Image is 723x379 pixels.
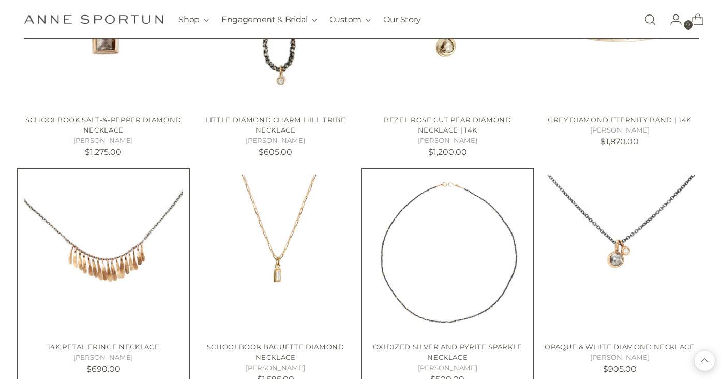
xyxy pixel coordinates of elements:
[24,14,163,24] a: Anne Sportun Fine Jewellery
[178,8,209,31] button: Shop
[25,115,182,134] a: Schoolbook Salt-&-Pepper Diamond Necklace
[205,115,345,134] a: Little Diamond Charm Hill Tribe Necklace
[368,136,528,146] h5: [PERSON_NAME]
[329,8,371,31] button: Custom
[24,175,183,334] a: 14k Petal Fringe Necklace
[684,20,693,30] span: 0
[540,125,699,136] h5: [PERSON_NAME]
[368,363,528,373] h5: [PERSON_NAME]
[196,363,355,373] h5: [PERSON_NAME]
[259,147,292,157] span: $605.00
[540,353,699,363] h5: [PERSON_NAME]
[48,343,159,351] a: 14k Petal Fringe Necklace
[545,343,694,351] a: Opaque & White Diamond Necklace
[428,147,467,157] span: $1,200.00
[221,8,317,31] button: Engagement & Bridal
[196,175,355,334] a: Schoolbook Baguette Diamond Necklace
[548,115,691,124] a: Grey Diamond Eternity Band | 14k
[540,175,699,334] a: Opaque & White Diamond Necklace
[196,136,355,146] h5: [PERSON_NAME]
[85,147,122,157] span: $1,275.00
[86,364,120,374] span: $690.00
[373,343,522,361] a: Oxidized Silver and Pyrite Sparkle Necklace
[600,137,639,147] span: $1,870.00
[695,351,715,371] button: Back to top
[661,9,682,30] a: Go to the account page
[384,115,511,134] a: Bezel Rose Cut Pear Diamond Necklace | 14k
[383,8,421,31] a: Our Story
[603,364,637,374] span: $905.00
[683,9,704,30] a: Open cart modal
[207,343,344,361] a: Schoolbook Baguette Diamond Necklace
[640,9,660,30] a: Open search modal
[368,175,528,334] a: Oxidized Silver and Pyrite Sparkle Necklace
[24,353,183,363] h5: [PERSON_NAME]
[24,136,183,146] h5: [PERSON_NAME]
